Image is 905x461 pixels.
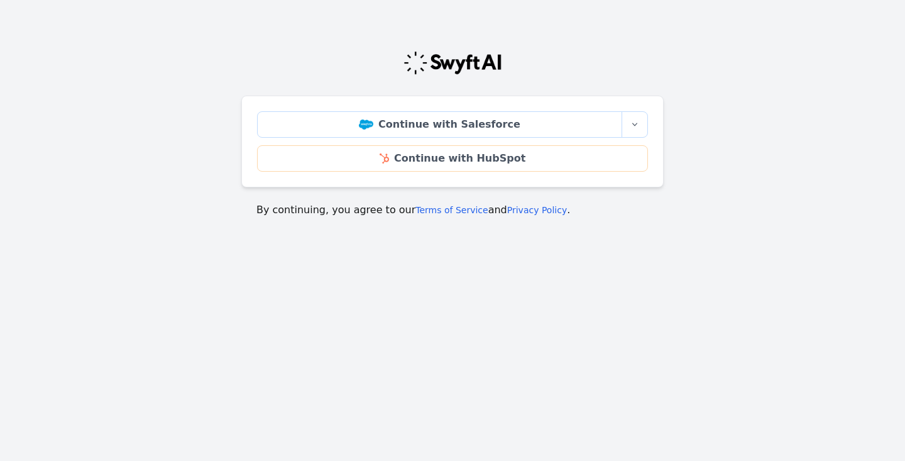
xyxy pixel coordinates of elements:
a: Terms of Service [415,205,488,215]
img: Salesforce [359,119,373,130]
a: Continue with Salesforce [257,111,622,138]
img: Swyft Logo [403,50,502,75]
p: By continuing, you agree to our and . [256,203,649,218]
a: Continue with HubSpot [257,145,648,172]
img: HubSpot [380,153,389,164]
a: Privacy Policy [507,205,567,215]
